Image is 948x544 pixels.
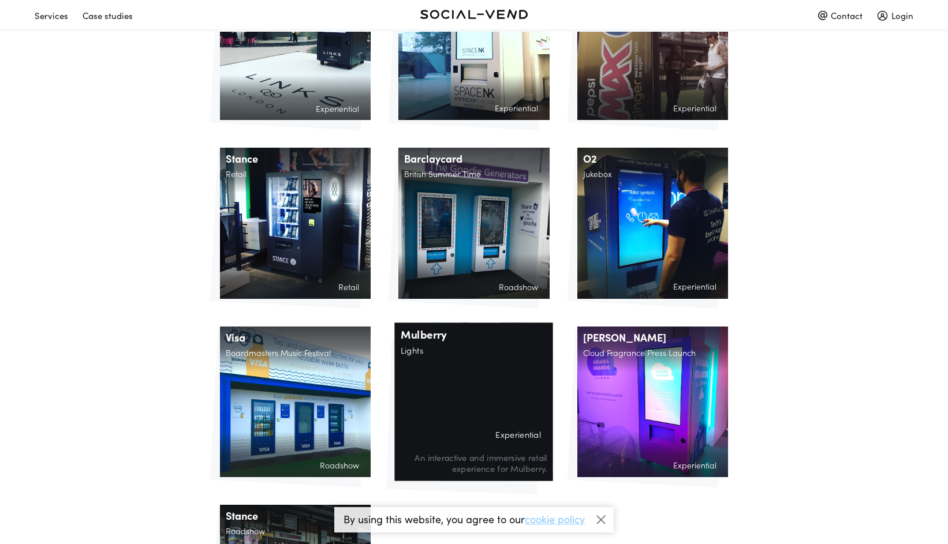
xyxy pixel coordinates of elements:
[220,327,371,348] h1: Visa
[83,5,147,17] a: Case studies
[220,170,371,183] h2: Retail
[583,104,722,118] h2: Experiential
[583,461,722,475] h2: Experiential
[220,505,371,527] h1: Stance
[401,452,547,474] p: An interactive and immersive retail experience for Mulberry.
[577,327,728,477] a: [PERSON_NAME]Cloud Fragrance Press LaunchExperiential
[404,283,543,297] h2: Roadshow
[226,104,365,118] h2: Experiential
[577,348,728,362] h2: Cloud Fragrance Press Launch
[226,283,365,297] h2: Retail
[220,527,371,541] h2: Roadshow
[404,104,543,118] h2: Experiential
[220,148,371,298] a: StanceRetailRetail
[83,5,133,25] div: Case studies
[577,170,728,183] h2: Jukebox
[583,283,722,297] h2: Experiential
[877,5,913,25] div: Login
[398,148,549,298] a: BarclaycardBritish Summer TimeRoadshow
[577,148,728,170] h1: O2
[220,327,371,477] a: VisaBoardmasters Music FestivalRoadshow
[398,148,549,170] h1: Barclaycard
[395,322,553,346] h1: Mulberry
[220,348,371,362] h2: Boardmasters Music Festival
[818,5,863,25] div: Contact
[220,148,371,170] h1: Stance
[398,170,549,183] h2: British Summer Time
[220,2,371,24] h2: [GEOGRAPHIC_DATA], [GEOGRAPHIC_DATA]
[398,327,549,477] a: MulberryLightsExperientialAn interactive and immersive retail experience for Mulberry.
[401,430,547,444] h2: Experiential
[525,512,585,526] a: cookie policy
[226,461,365,475] h2: Roadshow
[35,5,68,25] div: Services
[577,148,728,298] a: O2JukeboxExperiential
[395,346,553,360] h2: Lights
[344,514,585,524] p: By using this website, you agree to our
[577,327,728,348] h1: [PERSON_NAME]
